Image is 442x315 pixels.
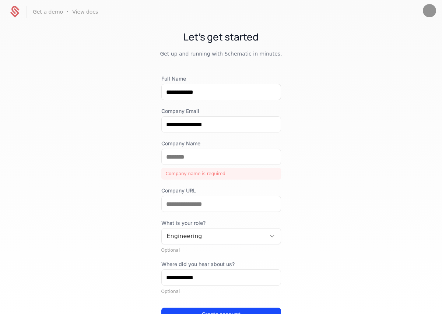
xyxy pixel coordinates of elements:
[161,187,281,194] label: Company URL
[423,4,436,17] img: Toyia Joseph
[161,107,281,115] label: Company Email
[161,289,281,294] div: Optional
[161,140,281,147] label: Company Name
[67,7,69,16] span: ·
[161,247,281,253] div: Optional
[161,219,281,227] span: What is your role?
[161,261,281,268] label: Where did you hear about us?
[423,4,436,17] button: Open user button
[33,8,63,15] a: Get a demo
[72,8,98,15] a: View docs
[161,168,281,180] div: Company name is required
[161,75,281,82] label: Full Name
